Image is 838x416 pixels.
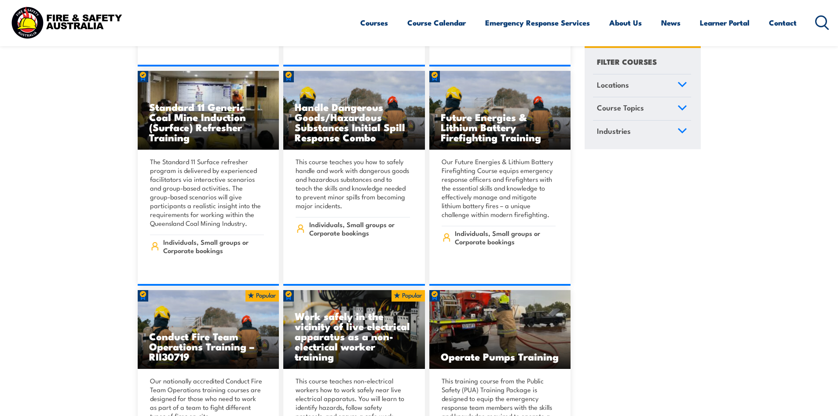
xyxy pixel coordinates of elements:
[485,11,590,34] a: Emergency Response Services
[769,11,797,34] a: Contact
[442,157,556,219] p: Our Future Energies & Lithium Battery Firefighting Course equips emergency response officers and ...
[283,71,425,150] img: Fire Team Operations
[609,11,642,34] a: About Us
[283,71,425,150] a: Handle Dangerous Goods/Hazardous Substances Initial Spill Response Combo
[149,102,268,142] h3: Standard 11 Generic Coal Mine Induction (Surface) Refresher Training
[441,112,560,142] h3: Future Energies & Lithium Battery Firefighting Training
[597,102,644,114] span: Course Topics
[296,157,410,210] p: This course teaches you how to safely handle and work with dangerous goods and hazardous substanc...
[429,71,571,150] img: Fire Team Operations
[138,71,279,150] img: Standard 11 Generic Coal Mine Induction (Surface) TRAINING (1)
[597,55,657,67] h4: FILTER COURSES
[138,71,279,150] a: Standard 11 Generic Coal Mine Induction (Surface) Refresher Training
[138,290,279,369] img: Fire Team Operations
[407,11,466,34] a: Course Calendar
[429,71,571,150] a: Future Energies & Lithium Battery Firefighting Training
[593,98,691,121] a: Course Topics
[429,290,571,369] img: Operate Pumps TRAINING
[429,290,571,369] a: Operate Pumps Training
[150,157,264,228] p: The Standard 11 Surface refresher program is delivered by experienced facilitators via interactiv...
[309,220,410,237] span: Individuals, Small groups or Corporate bookings
[441,351,560,361] h3: Operate Pumps Training
[360,11,388,34] a: Courses
[163,238,264,254] span: Individuals, Small groups or Corporate bookings
[283,290,425,369] a: Work safely in the vicinity of live electrical apparatus as a non-electrical worker training
[283,290,425,369] img: Work safely in the vicinity of live electrical apparatus as a non-electrical worker (Distance) TR...
[661,11,681,34] a: News
[138,290,279,369] a: Conduct Fire Team Operations Training – RII30719
[597,125,631,137] span: Industries
[149,331,268,361] h3: Conduct Fire Team Operations Training – RII30719
[593,74,691,97] a: Locations
[295,311,414,361] h3: Work safely in the vicinity of live electrical apparatus as a non-electrical worker training
[295,102,414,142] h3: Handle Dangerous Goods/Hazardous Substances Initial Spill Response Combo
[700,11,750,34] a: Learner Portal
[455,229,556,246] span: Individuals, Small groups or Corporate bookings
[593,121,691,144] a: Industries
[597,79,629,91] span: Locations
